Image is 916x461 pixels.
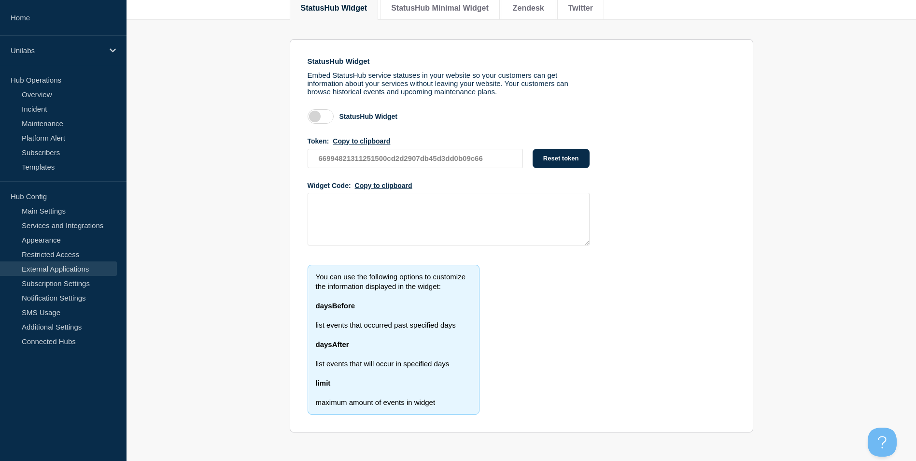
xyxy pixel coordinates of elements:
[11,46,103,55] p: Unilabs
[339,113,397,120] div: StatusHub Widget
[513,4,544,13] button: Zendesk
[316,301,471,311] p: daysBefore
[308,137,329,145] span: Token:
[868,428,897,457] iframe: Help Scout Beacon - Open
[533,149,590,168] button: Reset token
[316,378,471,388] p: limit
[316,340,471,349] p: daysAfter
[333,137,390,145] button: Token:
[355,182,412,189] button: Widget Code:
[308,265,479,415] div: You can use the following options to customize the information displayed in the widget: list even...
[568,4,593,13] button: Twitter
[308,57,590,65] h2: StatusHub Widget
[308,182,351,189] span: Widget Code:
[308,71,590,96] p: Embed StatusHub service statuses in your website so your customers can get information about your...
[391,4,489,13] button: StatusHub Minimal Widget
[301,4,367,13] button: StatusHub Widget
